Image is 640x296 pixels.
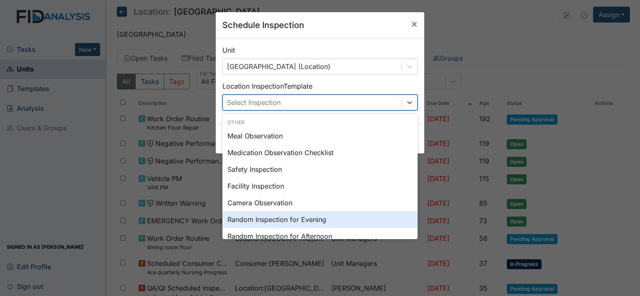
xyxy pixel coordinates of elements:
label: Location Inspection Template [222,81,312,91]
div: Other [222,119,418,126]
div: Medication Observation Checklist [222,144,418,161]
div: Meal Observation [222,128,418,144]
div: Random Inspection for Evening [222,211,418,228]
div: [GEOGRAPHIC_DATA] (Location) [227,61,330,71]
h5: Schedule Inspection [222,19,304,31]
label: Unit [222,45,235,55]
span: × [411,18,418,30]
div: Random Inspection for Afternoon [222,228,418,245]
div: Safety Inspection [222,161,418,178]
button: Close [404,12,424,36]
div: Camera Observation [222,194,418,211]
div: Facility Inspection [222,178,418,194]
div: Select Inspection [227,97,281,107]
